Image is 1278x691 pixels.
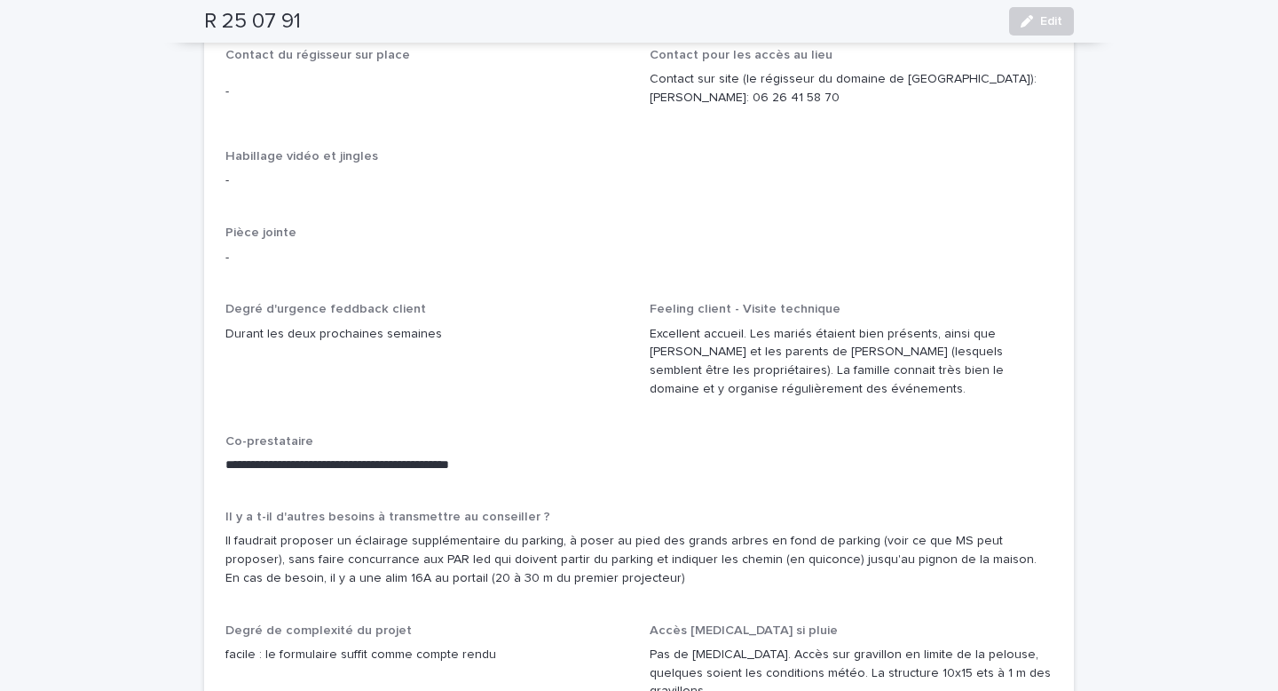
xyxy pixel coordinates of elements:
[1040,15,1062,28] span: Edit
[225,49,410,61] span: Contact du régisseur sur place
[650,303,840,315] span: Feeling client - Visite technique
[1009,7,1074,36] button: Edit
[225,150,378,163] span: Habillage vidéo et jingles
[650,70,1053,107] p: Contact sur site (le régisseur du domaine de [GEOGRAPHIC_DATA]): [PERSON_NAME]: 06 26 41 58 70
[225,532,1053,587] p: Il faudrait proposer un éclairage supplémentaire du parking, à poser au pied des grands arbres en...
[225,226,296,239] span: Pièce jointe
[650,624,838,637] span: Accès [MEDICAL_DATA] si pluie
[225,435,313,448] span: Co-prestataire
[650,325,1053,399] p: Excellent accueil. Les mariés étaient bien présents, ainsi que [PERSON_NAME] et les parents de [P...
[204,9,301,35] h2: R 25 07 91
[225,624,412,637] span: Degré de complexité du projet
[225,325,628,344] p: Durant les deux prochaines semaines
[225,249,1053,267] p: -
[225,646,628,664] p: facile : le formulaire suffit comme compte rendu
[225,511,550,523] span: Il y a t-il d'autres besoins à transmettre au conseiller ?
[225,303,426,315] span: Degré d'urgence feddback client
[225,83,628,101] p: -
[650,49,832,61] span: Contact pour les accès au lieu
[225,171,1053,190] p: -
